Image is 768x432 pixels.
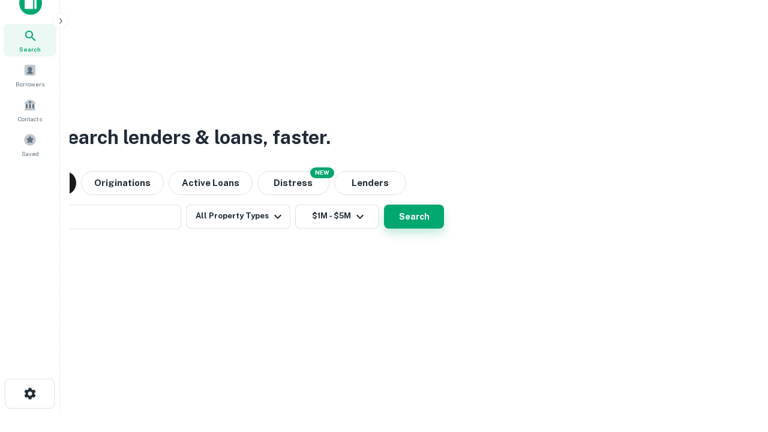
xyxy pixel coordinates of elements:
[55,123,331,152] h3: Search lenders & loans, faster.
[384,205,444,229] button: Search
[334,171,406,195] button: Lenders
[186,205,290,229] button: All Property Types
[4,94,56,126] a: Contacts
[18,114,42,124] span: Contacts
[22,149,39,158] span: Saved
[81,171,164,195] button: Originations
[310,167,334,178] div: NEW
[4,59,56,91] a: Borrowers
[19,44,41,54] span: Search
[295,205,379,229] button: $1M - $5M
[16,79,44,89] span: Borrowers
[4,128,56,161] a: Saved
[169,171,253,195] button: Active Loans
[257,171,329,195] button: Search distressed loans with lien and other non-mortgage details.
[4,24,56,56] a: Search
[708,336,768,394] iframe: Chat Widget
